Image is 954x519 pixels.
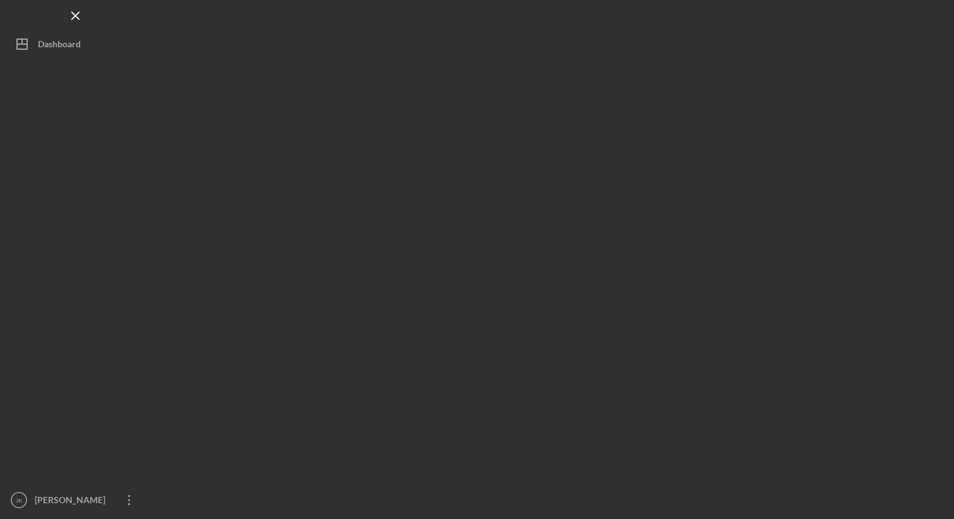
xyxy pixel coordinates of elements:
[15,497,23,504] text: JK
[6,32,145,57] button: Dashboard
[38,32,81,60] div: Dashboard
[32,487,114,516] div: [PERSON_NAME]
[6,487,145,513] button: JK[PERSON_NAME]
